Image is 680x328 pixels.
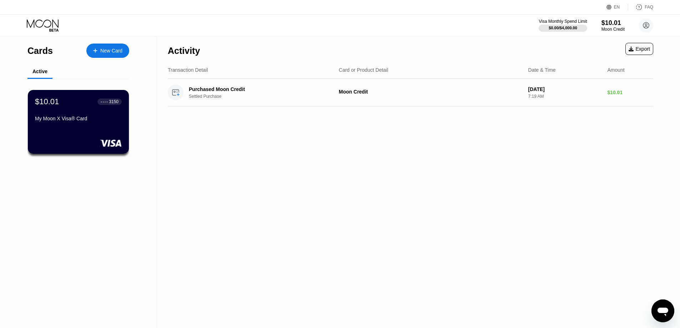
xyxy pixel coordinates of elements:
[625,43,653,55] div: Export
[86,44,129,58] div: New Card
[607,90,653,95] div: $10.01
[539,19,587,24] div: Visa Monthly Spend Limit
[645,5,653,10] div: FAQ
[629,46,650,52] div: Export
[614,5,620,10] div: EN
[27,46,53,56] div: Cards
[109,99,119,104] div: 3150
[539,19,587,32] div: Visa Monthly Spend Limit$0.00/$4,000.00
[168,79,653,106] div: Purchased Moon CreditSettled PurchaseMoon Credit[DATE]7:19 AM$10.01
[35,97,59,106] div: $10.01
[168,46,200,56] div: Activity
[528,94,602,99] div: 7:19 AM
[601,19,625,32] div: $10.01Moon Credit
[601,27,625,32] div: Moon Credit
[101,101,108,103] div: ● ● ● ●
[32,69,47,74] div: Active
[651,299,674,322] iframe: Кнопка запуска окна обмена сообщениями
[628,4,653,11] div: FAQ
[189,94,338,99] div: Settled Purchase
[528,86,602,92] div: [DATE]
[339,67,388,73] div: Card or Product Detail
[606,4,628,11] div: EN
[35,116,122,121] div: My Moon X Visa® Card
[549,26,577,30] div: $0.00 / $4,000.00
[528,67,556,73] div: Date & Time
[339,89,523,95] div: Moon Credit
[28,90,129,154] div: $10.01● ● ● ●3150My Moon X Visa® Card
[100,48,122,54] div: New Card
[168,67,208,73] div: Transaction Detail
[601,19,625,27] div: $10.01
[189,86,327,92] div: Purchased Moon Credit
[607,67,624,73] div: Amount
